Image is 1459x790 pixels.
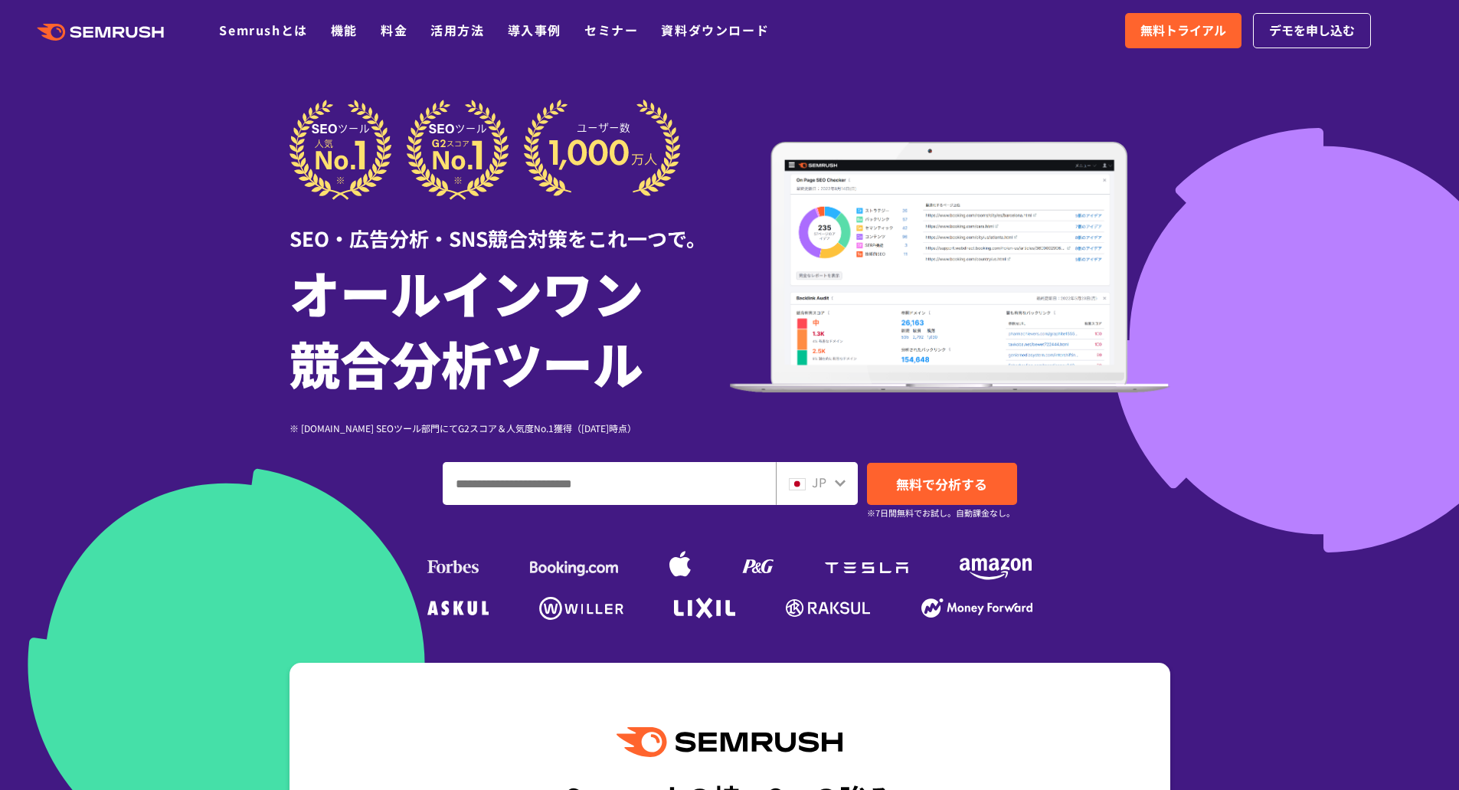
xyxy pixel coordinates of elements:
a: 機能 [331,21,358,39]
a: Semrushとは [219,21,307,39]
span: 無料トライアル [1140,21,1226,41]
a: 料金 [381,21,407,39]
a: 資料ダウンロード [661,21,769,39]
a: デモを申し込む [1253,13,1371,48]
span: 無料で分析する [896,474,987,493]
input: ドメイン、キーワードまたはURLを入力してください [443,463,775,504]
img: Semrush [617,727,842,757]
h1: オールインワン 競合分析ツール [290,257,730,398]
div: SEO・広告分析・SNS競合対策をこれ一つで。 [290,200,730,253]
div: ※ [DOMAIN_NAME] SEOツール部門にてG2スコア＆人気度No.1獲得（[DATE]時点） [290,421,730,435]
a: 導入事例 [508,21,561,39]
span: JP [812,473,826,491]
small: ※7日間無料でお試し。自動課金なし。 [867,506,1015,520]
span: デモを申し込む [1269,21,1355,41]
a: 活用方法 [430,21,484,39]
a: 無料トライアル [1125,13,1241,48]
a: 無料で分析する [867,463,1017,505]
a: セミナー [584,21,638,39]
